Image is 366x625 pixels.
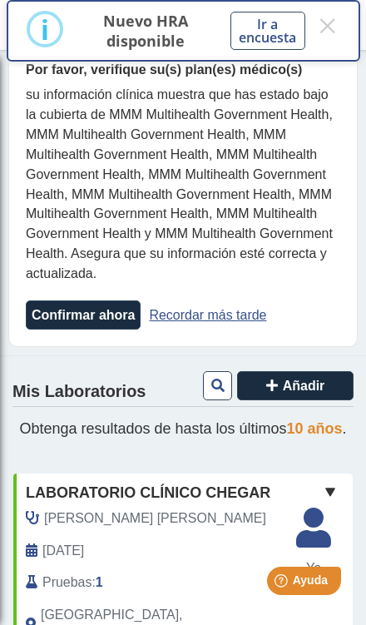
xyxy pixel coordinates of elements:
button: Confirmar ahora [26,300,141,330]
span: 2024-04-23 [42,541,84,561]
h4: Mis Laboratorios [12,382,146,402]
div: Por favor, verifique su(s) plan(es) médico(s) [26,60,340,80]
span: Laboratorio Clínico Chegar [26,482,270,504]
span: Delgado Rodriguez, Rebeca [44,508,266,528]
button: Añadir [237,371,354,400]
a: Recordar más tarde [149,308,266,322]
span: Añadir [283,379,325,393]
span: Pruebas [42,573,91,593]
iframe: Help widget launcher [218,560,348,607]
span: Obtenga resultados de hasta los últimos . [19,420,346,437]
span: su información clínica muestra que has estado bajo la cubierta de MMM Multihealth Government Heal... [26,87,333,280]
b: 1 [96,575,103,589]
button: Close this dialog [315,11,339,41]
span: Yo [286,558,341,578]
div: : [13,573,299,593]
button: Ir a encuesta [230,12,305,50]
span: 10 años [287,420,343,437]
p: Nuevo HRA disponible [81,11,210,51]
